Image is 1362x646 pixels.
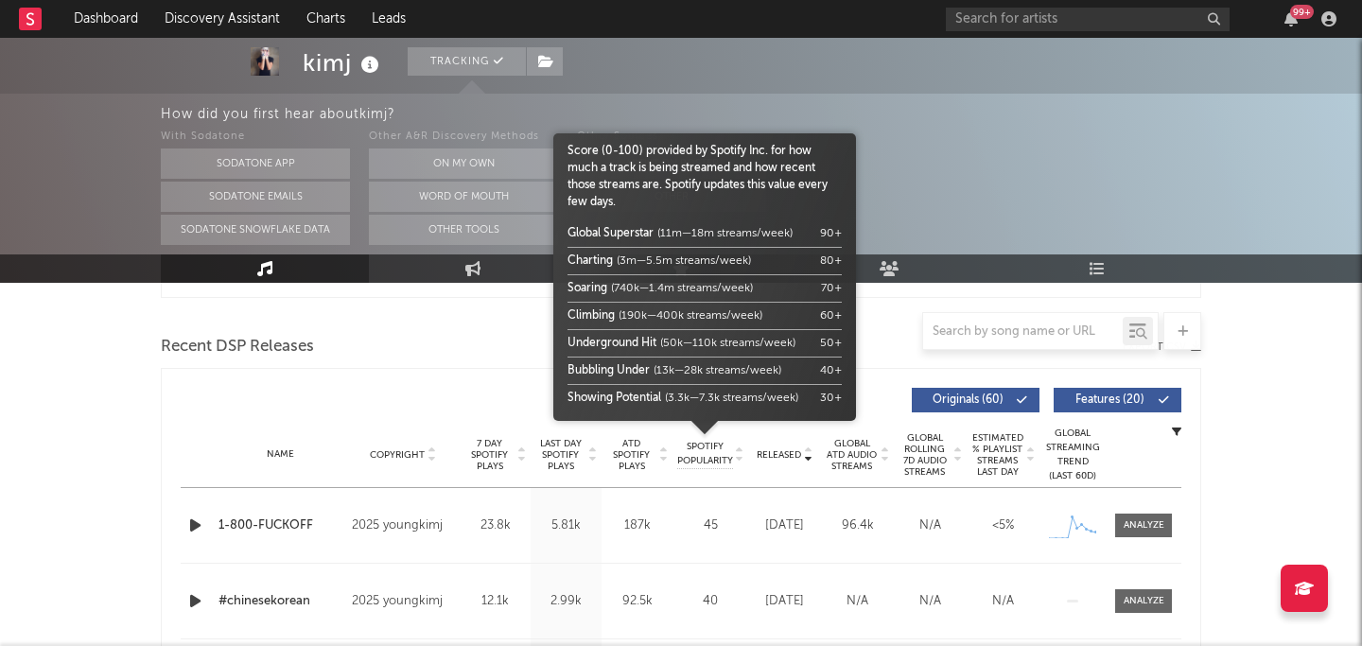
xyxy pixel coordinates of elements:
[161,215,350,245] button: Sodatone Snowflake Data
[535,516,597,535] div: 5.81k
[617,255,751,267] span: (3m—5.5m streams/week)
[218,447,342,462] div: Name
[606,438,656,472] span: ATD Spotify Plays
[1054,388,1181,412] button: Features(20)
[654,365,781,376] span: (13k—28k streams/week)
[820,225,842,242] div: 90 +
[677,516,743,535] div: 45
[923,324,1123,340] input: Search by song name or URL
[567,283,607,294] span: Soaring
[677,592,743,611] div: 40
[352,590,455,613] div: 2025 youngkimj
[820,335,842,352] div: 50 +
[665,393,798,404] span: (3.3k—7.3k streams/week)
[826,592,889,611] div: N/A
[1284,11,1298,26] button: 99+
[567,228,654,239] span: Global Superstar
[161,148,350,179] button: Sodatone App
[753,592,816,611] div: [DATE]
[369,126,558,148] div: Other A&R Discovery Methods
[821,280,842,297] div: 70 +
[971,592,1035,611] div: N/A
[535,592,597,611] div: 2.99k
[161,126,350,148] div: With Sodatone
[464,516,526,535] div: 23.8k
[369,182,558,212] button: Word Of Mouth
[899,592,962,611] div: N/A
[657,228,793,239] span: (11m—18m streams/week)
[606,516,668,535] div: 187k
[408,47,526,76] button: Tracking
[826,516,889,535] div: 96.4k
[352,515,455,537] div: 2025 youngkimj
[567,310,615,322] span: Climbing
[303,47,384,79] div: kimj
[369,215,558,245] button: Other Tools
[820,390,842,407] div: 30 +
[820,362,842,379] div: 40 +
[1290,5,1314,19] div: 99 +
[820,253,842,270] div: 80 +
[161,182,350,212] button: Sodatone Emails
[826,438,878,472] span: Global ATD Audio Streams
[606,592,668,611] div: 92.5k
[464,438,515,472] span: 7 Day Spotify Plays
[370,449,425,461] span: Copyright
[971,432,1023,478] span: Estimated % Playlist Streams Last Day
[161,103,1362,126] div: How did you first hear about kimj ?
[611,283,753,294] span: (740k—1.4m streams/week)
[924,394,1011,406] span: Originals ( 60 )
[660,338,795,349] span: (50k—110k streams/week)
[757,449,801,461] span: Released
[567,393,661,404] span: Showing Potential
[567,365,650,376] span: Bubbling Under
[218,516,342,535] a: 1-800-FUCKOFF
[619,310,762,322] span: (190k—400k streams/week)
[912,388,1039,412] button: Originals(60)
[677,440,733,468] span: Spotify Popularity
[899,432,951,478] span: Global Rolling 7D Audio Streams
[946,8,1230,31] input: Search for artists
[1044,427,1101,483] div: Global Streaming Trend (Last 60D)
[535,438,585,472] span: Last Day Spotify Plays
[464,592,526,611] div: 12.1k
[567,255,613,267] span: Charting
[899,516,962,535] div: N/A
[577,126,766,148] div: Other Sources
[369,148,558,179] button: On My Own
[820,307,842,324] div: 60 +
[971,516,1035,535] div: <5%
[753,516,816,535] div: [DATE]
[218,592,342,611] a: #chinesekorean
[567,143,842,411] div: Score (0-100) provided by Spotify Inc. for how much a track is being streamed and how recent thos...
[1066,394,1153,406] span: Features ( 20 )
[567,338,656,349] span: Underground Hit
